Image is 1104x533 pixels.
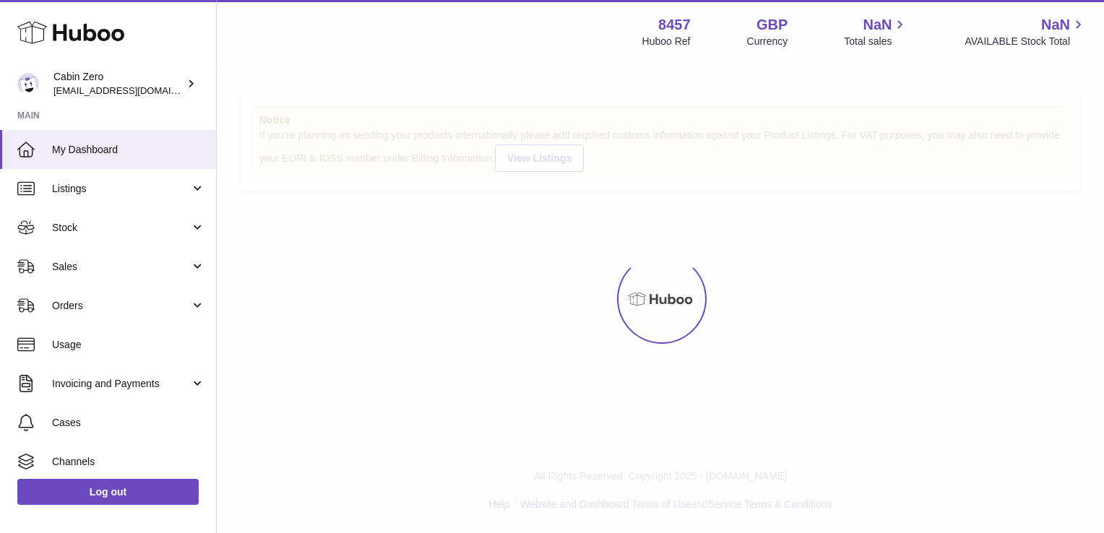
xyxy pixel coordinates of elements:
[52,338,205,352] span: Usage
[52,455,205,469] span: Channels
[965,15,1087,48] a: NaN AVAILABLE Stock Total
[756,15,788,35] strong: GBP
[52,416,205,430] span: Cases
[965,35,1087,48] span: AVAILABLE Stock Total
[863,15,892,35] span: NaN
[1041,15,1070,35] span: NaN
[52,182,190,196] span: Listings
[844,15,908,48] a: NaN Total sales
[53,70,184,97] div: Cabin Zero
[747,35,788,48] div: Currency
[52,221,190,235] span: Stock
[658,15,691,35] strong: 8457
[17,479,199,505] a: Log out
[52,143,205,157] span: My Dashboard
[17,73,39,95] img: internalAdmin-8457@internal.huboo.com
[642,35,691,48] div: Huboo Ref
[52,377,190,391] span: Invoicing and Payments
[844,35,908,48] span: Total sales
[52,260,190,274] span: Sales
[53,84,212,96] span: [EMAIL_ADDRESS][DOMAIN_NAME]
[52,299,190,313] span: Orders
